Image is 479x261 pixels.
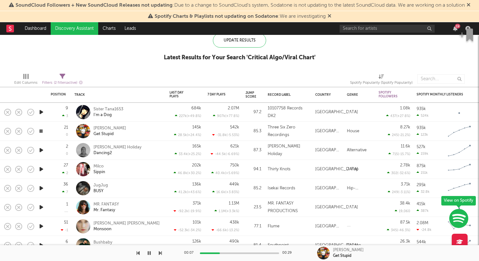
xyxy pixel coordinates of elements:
[417,171,428,175] div: 151k
[229,182,239,186] div: 449k
[417,133,428,137] div: 123k
[120,22,140,35] a: Leads
[453,26,457,31] button: 19
[62,114,68,118] div: 3
[400,163,410,167] div: 2.78k
[417,209,429,213] div: 387k
[347,242,361,249] div: Garage
[175,114,201,118] div: 227k ( +49.8 % )
[445,104,474,120] svg: Chart title
[192,239,201,244] div: 126k
[64,126,68,130] div: 21
[93,131,126,137] div: Get Stupid
[417,126,426,130] div: 935k
[16,3,173,8] span: SoundCloud Followers + New SoundCloud Releases not updating
[229,239,239,244] div: 490k
[347,127,359,135] div: House
[417,190,430,194] div: 32.8k
[315,242,358,249] div: [GEOGRAPHIC_DATA]
[315,166,358,173] div: [GEOGRAPHIC_DATA]
[417,164,426,168] div: 875k
[51,93,66,96] div: Position
[93,150,142,156] div: Dancing2
[74,93,160,97] div: Track
[400,125,410,129] div: 8.27k
[400,201,410,206] div: 38.4k
[61,228,68,232] div: -1
[193,220,201,225] div: 101k
[192,144,201,148] div: 165k
[401,182,410,186] div: 3.71k
[214,209,239,213] div: 1.1M ( +3.3k % )
[268,185,295,192] div: Isekai Records
[93,207,119,213] div: Mr. Fantasy
[417,228,431,232] div: -24.8k
[315,204,358,211] div: [GEOGRAPHIC_DATA]
[93,107,123,118] a: Sister Tana1653I'm a Dog
[93,188,108,194] div: BUSY
[93,112,123,118] div: I'm a Dog
[212,190,239,194] div: 16.6k ( +3.83 % )
[93,240,124,251] a: BushbabyPumpin Jumpin
[333,253,351,259] div: Get Stupid
[328,14,331,19] span: Dismiss
[193,201,201,206] div: 371k
[192,163,201,167] div: 202k
[246,147,261,154] div: 87.3
[62,190,68,194] div: 7
[246,242,261,249] div: 81.4
[445,161,474,177] svg: Chart title
[315,185,341,192] div: [GEOGRAPHIC_DATA]
[14,79,37,87] div: Edit Columns
[42,71,83,89] div: Filters(2 filters active)
[98,22,120,35] a: Charts
[350,79,412,87] div: Spotify Popularity (Spotify Popularity)
[93,183,108,188] div: JugJug
[51,22,98,35] a: Discovery Assistant
[192,125,201,129] div: 145k
[93,169,105,175] div: Sippin
[64,163,68,167] div: 27
[230,163,239,167] div: 750k
[230,220,239,225] div: 438k
[93,164,105,169] div: Milco
[268,143,309,158] div: [PERSON_NAME] Holiday
[268,200,309,215] div: MR. FANTASY PRODUCTIONS
[379,91,401,98] div: Spotify Followers
[400,239,410,244] div: 26.3k
[347,93,369,97] div: Genre
[417,107,426,111] div: 935k
[388,190,410,194] div: 249 ( -3.11 % )
[54,81,77,85] span: ( 2 filters active)
[417,240,426,244] div: 544k
[93,221,160,226] div: [PERSON_NAME] [PERSON_NAME]
[66,202,68,206] div: 1
[229,201,239,206] div: 1.13M
[169,91,192,98] div: Last Day Plays
[268,105,309,120] div: 10107758 Records DK2
[315,223,341,230] div: [GEOGRAPHIC_DATA]
[93,164,105,175] a: MilcoSippin
[246,223,261,230] div: 77.1
[388,133,410,137] div: 245 ( -21.2 % )
[315,108,358,116] div: [GEOGRAPHIC_DATA]
[66,106,68,110] div: 9
[174,171,201,175] div: 46.8k ( +30.2 % )
[64,220,68,225] div: 51
[417,152,428,156] div: 159k
[315,147,341,154] div: [GEOGRAPHIC_DATA]
[155,14,326,19] span: : We are investigating
[445,180,474,196] svg: Chart title
[93,107,123,112] div: Sister Tana1653
[246,204,261,211] div: 23.5
[315,93,337,97] div: Country
[417,114,429,118] div: 524k
[417,202,425,206] div: 415k
[228,106,239,110] div: 2.07M
[347,185,372,192] div: Hip-Hop/Rap
[93,226,160,232] div: Monsoon
[268,93,306,97] div: Record Label
[246,91,256,99] div: Jump Score
[268,124,309,139] div: Three Six Zero Recordings
[230,125,239,129] div: 542k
